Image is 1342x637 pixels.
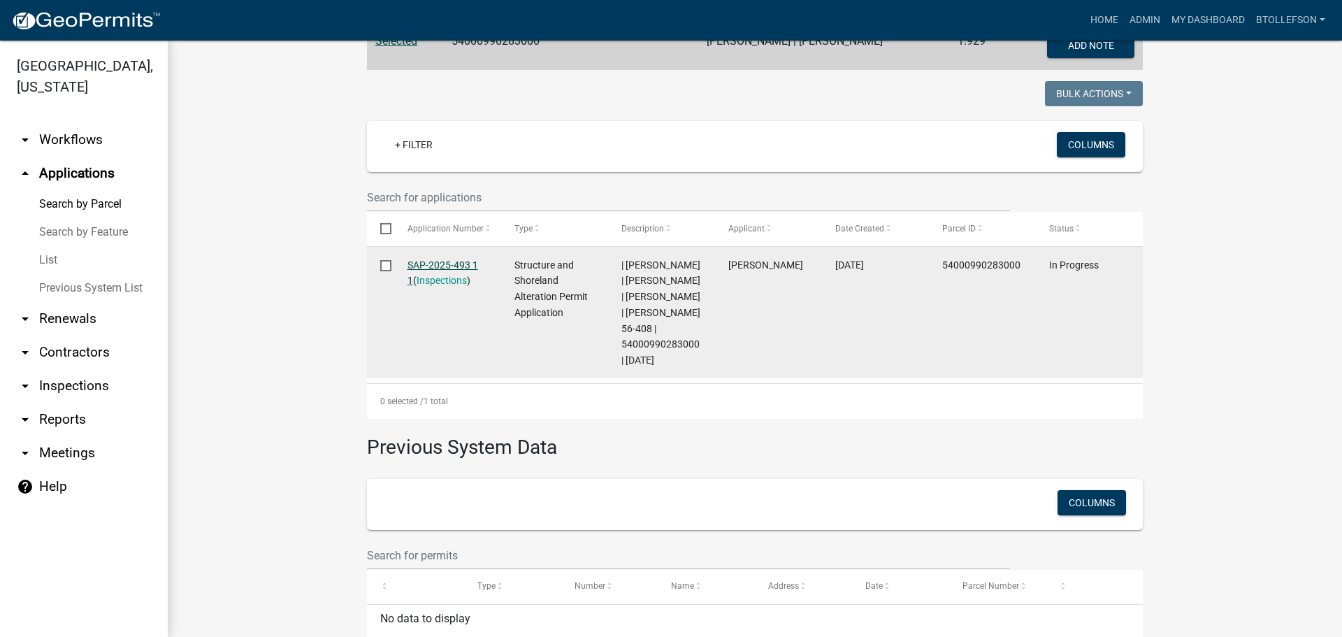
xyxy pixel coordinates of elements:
[929,212,1036,245] datatable-header-cell: Parcel ID
[755,570,852,603] datatable-header-cell: Address
[1067,40,1113,51] span: Add Note
[477,581,496,591] span: Type
[17,310,34,327] i: arrow_drop_down
[514,259,588,318] span: Structure and Shoreland Alteration Permit Application
[17,378,34,394] i: arrow_drop_down
[375,34,417,48] a: Selected
[1045,81,1143,106] button: Bulk Actions
[407,257,488,289] div: ( )
[17,165,34,182] i: arrow_drop_up
[1036,212,1143,245] datatable-header-cell: Status
[384,132,444,157] a: + Filter
[17,344,34,361] i: arrow_drop_down
[621,224,664,234] span: Description
[407,259,478,287] a: SAP-2025-493 1 1
[1049,224,1074,234] span: Status
[367,419,1143,462] h3: Previous System Data
[464,570,561,603] datatable-header-cell: Type
[1058,490,1126,515] button: Columns
[443,24,579,71] td: 54000990283000
[367,183,1010,212] input: Search for applications
[715,212,822,245] datatable-header-cell: Applicant
[17,478,34,495] i: help
[949,24,1007,71] td: 1.929
[608,212,715,245] datatable-header-cell: Description
[367,541,1010,570] input: Search for permits
[1047,33,1134,58] button: Add Note
[1085,7,1124,34] a: Home
[17,445,34,461] i: arrow_drop_down
[394,212,500,245] datatable-header-cell: Application Number
[407,224,484,234] span: Application Number
[768,581,799,591] span: Address
[949,570,1046,603] datatable-header-cell: Parcel Number
[575,581,605,591] span: Number
[942,259,1020,271] span: 54000990283000
[671,581,694,591] span: Name
[1124,7,1166,34] a: Admin
[380,396,424,406] span: 0 selected /
[17,131,34,148] i: arrow_drop_down
[367,384,1143,419] div: 1 total
[852,570,949,603] datatable-header-cell: Date
[822,212,929,245] datatable-header-cell: Date Created
[835,259,864,271] span: 08/07/2025
[1166,7,1250,34] a: My Dashboard
[698,24,949,71] td: [PERSON_NAME] | [PERSON_NAME]
[942,224,976,234] span: Parcel ID
[1057,132,1125,157] button: Columns
[962,581,1019,591] span: Parcel Number
[367,212,394,245] datatable-header-cell: Select
[561,570,658,603] datatable-header-cell: Number
[1250,7,1331,34] a: btollefson
[658,570,755,603] datatable-header-cell: Name
[865,581,883,591] span: Date
[417,275,467,286] a: Inspections
[500,212,607,245] datatable-header-cell: Type
[514,224,533,234] span: Type
[835,224,884,234] span: Date Created
[621,259,700,366] span: | Eric Babolian | TERESA DOCKENDORF | MARVIN DOCKENDORF | Sewell 56-408 | 54000990283000 | 08/18/...
[1049,259,1099,271] span: In Progress
[728,224,765,234] span: Applicant
[728,259,803,271] span: Terri Dockendorf
[17,411,34,428] i: arrow_drop_down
